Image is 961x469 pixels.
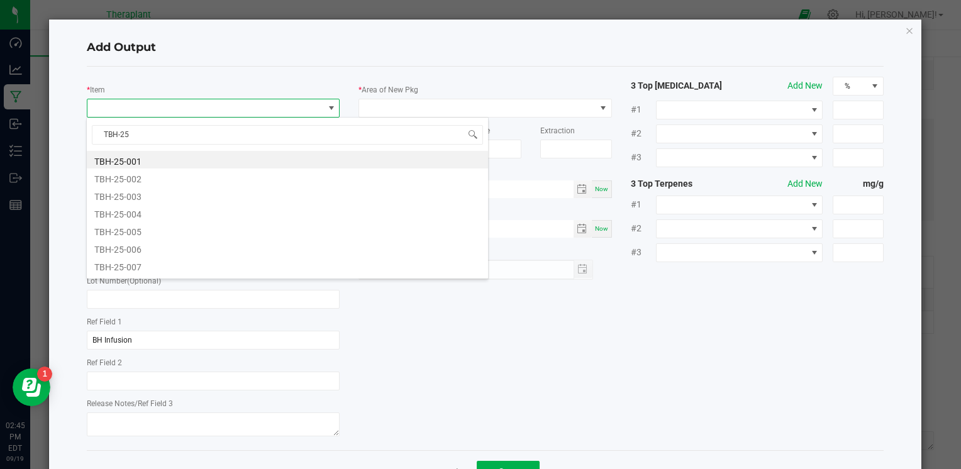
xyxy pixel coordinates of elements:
strong: mg/g [833,177,883,190]
span: Now [595,225,608,232]
span: #3 [631,246,656,259]
button: Add New [787,79,823,92]
label: Area of New Pkg [362,84,418,96]
h4: Add Output [87,40,884,56]
span: #2 [631,127,656,140]
iframe: Resource center unread badge [37,367,52,382]
span: #1 [631,198,656,211]
label: Item [90,84,105,96]
span: #3 [631,151,656,164]
strong: 3 Top [MEDICAL_DATA] [631,79,732,92]
label: Ref Field 1 [87,316,122,328]
button: Add New [787,177,823,190]
span: Now [595,185,608,192]
label: Lot Number [87,275,161,287]
span: % [833,77,867,95]
span: Toggle calendar [574,180,592,198]
strong: 3 Top Terpenes [631,177,732,190]
span: #1 [631,103,656,116]
label: Ref Field 2 [87,357,122,368]
span: Toggle calendar [574,220,592,238]
iframe: Resource center [13,368,50,406]
label: Extraction [540,125,575,136]
span: (Optional) [127,277,161,285]
label: Release Notes/Ref Field 3 [87,398,173,409]
span: #2 [631,222,656,235]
